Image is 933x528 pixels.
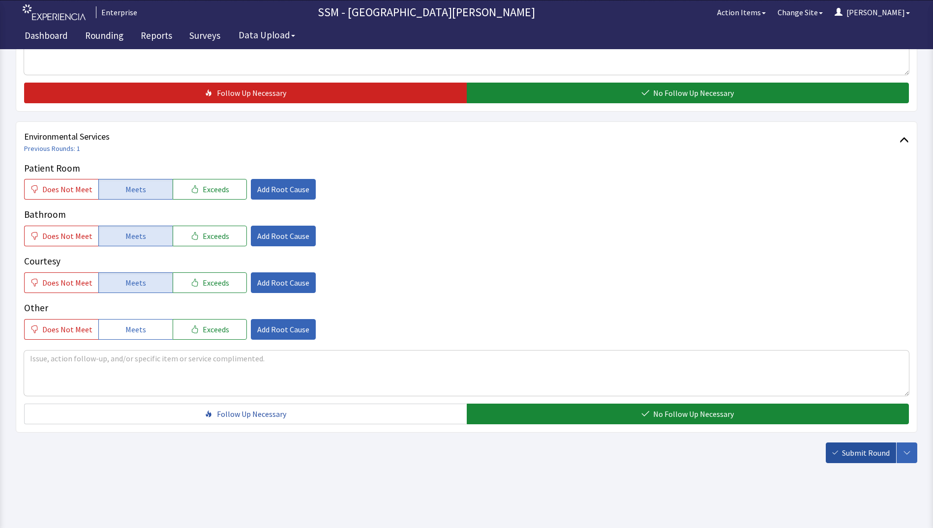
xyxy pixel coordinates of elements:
div: Enterprise [96,6,137,18]
span: Meets [125,323,146,335]
span: Follow Up Necessary [217,87,286,99]
button: Add Root Cause [251,179,316,200]
button: Meets [98,226,173,246]
button: Follow Up Necessary [24,83,467,103]
span: Does Not Meet [42,183,92,195]
button: Meets [98,319,173,340]
span: Add Root Cause [257,230,309,242]
a: Surveys [182,25,228,49]
p: Courtesy [24,254,909,268]
img: experiencia_logo.png [23,4,86,21]
button: Add Root Cause [251,319,316,340]
button: Change Site [772,2,829,22]
button: Exceeds [173,272,247,293]
span: Exceeds [203,277,229,289]
button: Meets [98,272,173,293]
span: Does Not Meet [42,323,92,335]
span: Does Not Meet [42,277,92,289]
p: Other [24,301,909,315]
a: Reports [133,25,180,49]
button: Does Not Meet [24,272,98,293]
span: Exceeds [203,183,229,195]
span: Exceeds [203,230,229,242]
button: Submit Round [826,442,896,463]
button: No Follow Up Necessary [467,404,909,424]
p: Bathroom [24,207,909,222]
button: Follow Up Necessary [24,404,467,424]
button: Add Root Cause [251,226,316,246]
button: No Follow Up Necessary [467,83,909,103]
button: Add Root Cause [251,272,316,293]
span: Submit Round [842,447,890,459]
span: No Follow Up Necessary [653,87,734,99]
button: Does Not Meet [24,179,98,200]
button: Exceeds [173,179,247,200]
span: Add Root Cause [257,323,309,335]
a: Dashboard [17,25,75,49]
span: Meets [125,183,146,195]
button: Meets [98,179,173,200]
p: SSM - [GEOGRAPHIC_DATA][PERSON_NAME] [141,4,711,20]
span: Meets [125,277,146,289]
button: Exceeds [173,319,247,340]
button: Exceeds [173,226,247,246]
span: Environmental Services [24,130,900,144]
span: Exceeds [203,323,229,335]
span: No Follow Up Necessary [653,408,734,420]
span: Add Root Cause [257,277,309,289]
span: Meets [125,230,146,242]
button: Does Not Meet [24,226,98,246]
button: [PERSON_NAME] [829,2,916,22]
button: Does Not Meet [24,319,98,340]
a: Rounding [78,25,131,49]
span: Add Root Cause [257,183,309,195]
span: Does Not Meet [42,230,92,242]
span: Follow Up Necessary [217,408,286,420]
button: Data Upload [233,26,301,44]
p: Patient Room [24,161,909,176]
a: Previous Rounds: 1 [24,144,80,153]
button: Action Items [711,2,772,22]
